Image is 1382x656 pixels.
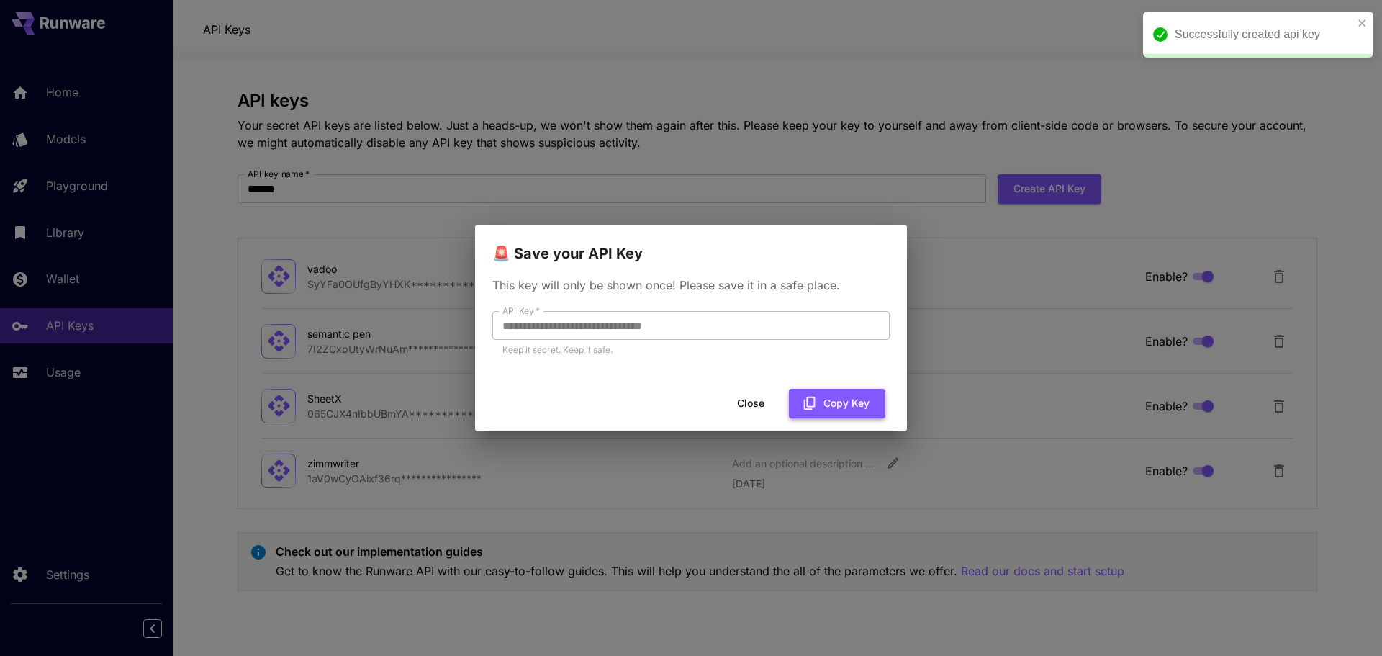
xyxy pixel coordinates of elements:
p: Keep it secret. Keep it safe. [502,343,880,357]
div: Successfully created api key [1175,26,1353,43]
label: API Key [502,305,540,317]
h2: 🚨 Save your API Key [475,225,907,265]
p: This key will only be shown once! Please save it in a safe place. [492,277,890,294]
button: Close [718,389,783,418]
button: Copy Key [789,389,885,418]
button: close [1358,17,1368,29]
